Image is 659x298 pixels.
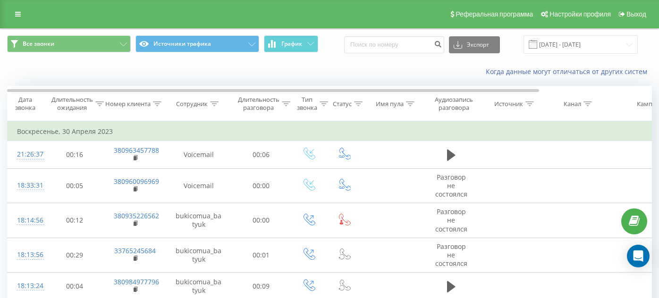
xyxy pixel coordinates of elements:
div: 18:13:56 [17,246,36,264]
input: Поиск по номеру [344,36,444,53]
button: График [264,35,318,52]
div: 18:14:56 [17,211,36,230]
span: Разговор не состоялся [435,173,467,199]
a: 380935226562 [114,211,159,220]
button: Источники трафика [135,35,259,52]
td: bukicomua_batyuk [166,238,232,273]
div: Статус [333,100,352,108]
div: 21:26:37 [17,145,36,164]
span: Разговор не состоялся [435,207,467,233]
span: Выход [626,10,646,18]
td: 00:00 [232,203,291,238]
a: 380963457788 [114,146,159,155]
td: 00:00 [232,168,291,203]
span: Разговор не состоялся [435,242,467,268]
div: Тип звонка [297,96,317,112]
td: 00:05 [45,168,104,203]
td: bukicomua_batyuk [166,203,232,238]
div: Дата звонка [8,96,42,112]
button: Все звонки [7,35,131,52]
div: Длительность ожидания [51,96,93,112]
a: Когда данные могут отличаться от других систем [486,67,652,76]
td: 00:01 [232,238,291,273]
a: 380984977796 [114,277,159,286]
div: Длительность разговора [238,96,279,112]
div: Номер клиента [105,100,151,108]
a: 380960096969 [114,177,159,186]
div: 18:33:31 [17,176,36,195]
div: 18:13:24 [17,277,36,295]
a: 33765245684 [114,246,156,255]
div: Канал [564,100,581,108]
td: 00:06 [232,141,291,168]
td: Voicemail [166,168,232,203]
button: Экспорт [449,36,500,53]
div: Сотрудник [176,100,208,108]
div: Имя пула [376,100,404,108]
span: График [281,41,302,47]
td: Voicemail [166,141,232,168]
div: Аудиозапись разговора [431,96,477,112]
span: Настройки профиля [549,10,611,18]
span: Реферальная программа [456,10,533,18]
div: Источник [494,100,523,108]
div: Open Intercom Messenger [627,245,650,267]
td: 00:29 [45,238,104,273]
td: 00:16 [45,141,104,168]
span: Все звонки [23,40,54,48]
td: 00:12 [45,203,104,238]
